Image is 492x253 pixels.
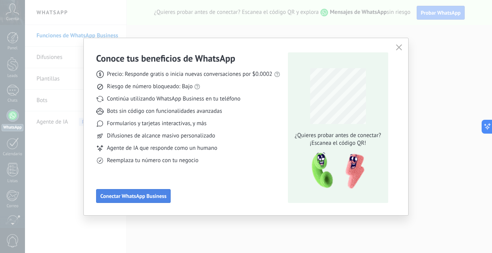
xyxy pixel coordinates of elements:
[107,144,217,152] span: Agente de IA que responde como un humano
[107,70,273,78] span: Precio: Responde gratis o inicia nuevas conversaciones por $0.0002
[293,139,383,147] span: ¡Escanea el código QR!
[107,83,193,90] span: Riesgo de número bloqueado: Bajo
[107,95,240,103] span: Continúa utilizando WhatsApp Business en tu teléfono
[107,107,222,115] span: Bots sin código con funcionalidades avanzadas
[107,132,215,140] span: Difusiones de alcance masivo personalizado
[96,52,235,64] h3: Conoce tus beneficios de WhatsApp
[107,157,198,164] span: Reemplaza tu número con tu negocio
[100,193,166,199] span: Conectar WhatsApp Business
[305,150,366,191] img: qr-pic-1x.png
[107,120,206,127] span: Formularios y tarjetas interactivas, y más
[96,189,171,203] button: Conectar WhatsApp Business
[293,132,383,139] span: ¿Quieres probar antes de conectar?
